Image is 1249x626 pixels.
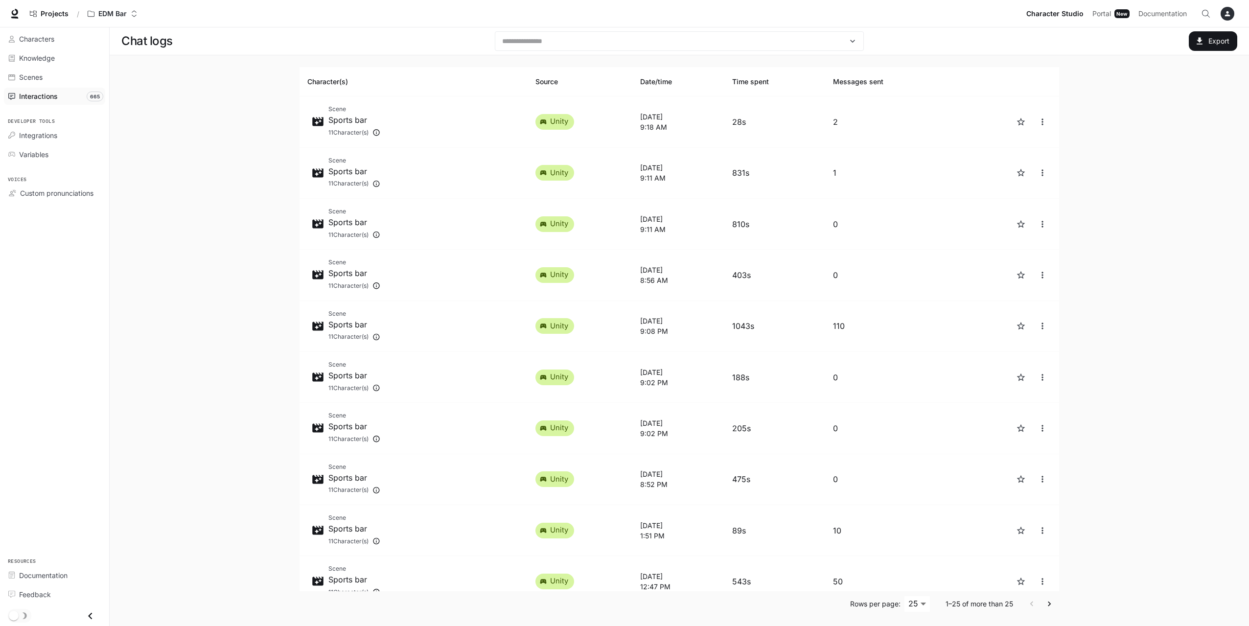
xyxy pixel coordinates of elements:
[4,567,105,584] a: Documentation
[4,586,105,603] a: Feedback
[640,367,717,377] p: [DATE]
[640,479,717,489] p: 8:52 PM
[640,214,717,224] p: [DATE]
[19,53,55,63] span: Knowledge
[833,371,945,383] p: 0
[1012,369,1030,386] button: Favorite
[328,128,369,138] span: 11 Character(s)
[1034,113,1051,131] button: close
[732,218,818,230] p: 810s
[544,525,574,535] span: unity
[19,34,54,44] span: Characters
[640,265,717,275] p: [DATE]
[1138,8,1187,20] span: Documentation
[19,589,51,600] span: Feedback
[41,10,69,18] span: Projects
[833,525,945,536] p: 10
[328,156,380,165] span: Scene
[640,173,717,183] p: 9:11 AM
[1012,470,1030,488] button: Favorite
[328,319,380,330] p: Sports bar
[328,485,369,495] span: 11 Character(s)
[328,432,380,445] div: Priya, Charlie copy for DMA, Ayaan, Brittney, Charlie, Frank, Jerry, Molly, Mark, The Observer, S...
[19,91,58,101] span: Interactions
[640,377,717,388] p: 9:02 PM
[640,162,717,173] p: [DATE]
[732,422,818,434] p: 205s
[833,422,945,434] p: 0
[1092,8,1111,20] span: Portal
[19,149,48,160] span: Variables
[732,116,818,128] p: 28s
[1012,419,1030,437] button: Favorite
[328,332,369,342] span: 11 Character(s)
[544,168,574,178] span: unity
[1189,31,1237,51] button: Export
[87,92,103,101] span: 665
[328,462,380,472] span: Scene
[833,269,945,281] p: 0
[1012,113,1030,131] button: Favorite
[544,270,574,280] span: unity
[328,216,380,228] p: Sports bar
[833,473,945,485] p: 0
[4,88,105,105] a: Interactions
[328,536,369,546] span: 11 Character(s)
[825,67,953,96] th: Messages sent
[328,281,369,291] span: 11 Character(s)
[328,434,369,444] span: 11 Character(s)
[328,207,380,216] span: Scene
[544,321,574,331] span: unity
[640,520,717,531] p: [DATE]
[528,67,633,96] th: Source
[640,418,717,428] p: [DATE]
[1034,419,1051,437] button: close
[121,31,173,51] h1: Chat logs
[833,167,945,179] p: 1
[328,165,380,177] p: Sports bar
[1012,215,1030,233] button: Favorite
[1034,470,1051,488] button: close
[1034,369,1051,386] button: close
[1034,522,1051,539] button: close
[300,67,528,96] th: Character(s)
[328,104,380,114] span: Scene
[640,571,717,581] p: [DATE]
[25,4,73,23] a: Go to projects
[1012,522,1030,539] button: Favorite
[83,4,142,23] button: Open workspace menu
[732,269,818,281] p: 403s
[328,513,380,523] span: Scene
[19,72,43,82] span: Scenes
[328,360,380,370] span: Scene
[328,484,380,497] div: Priya, Charlie copy for DMA, Ayaan, Brittney, Charlie, Frank, Jerry, Molly, Mark, The Observer, S...
[328,383,369,393] span: 11 Character(s)
[640,469,717,479] p: [DATE]
[328,228,380,241] div: Priya, Charlie copy for DMA, Ayaan, Brittney, Charlie, Frank, Jerry, Molly, Mark, The Observer, S...
[328,420,380,432] p: Sports bar
[846,34,859,48] button: Open
[328,177,380,190] div: Priya, Charlie copy for DMA, Ayaan, Brittney, Charlie, Frank, Jerry, Molly, Mark, The Observer, S...
[1041,595,1058,613] button: Go to next page
[640,428,717,439] p: 9:02 PM
[1134,4,1194,23] a: Documentation
[640,112,717,122] p: [DATE]
[20,188,93,198] span: Custom pronunciations
[4,49,105,67] a: Knowledge
[4,69,105,86] a: Scenes
[1012,317,1030,335] button: Favorite
[1034,317,1051,335] button: close
[328,523,380,534] p: Sports bar
[328,411,380,420] span: Scene
[328,114,380,126] p: Sports bar
[328,574,380,585] p: Sports bar
[1034,266,1051,284] button: close
[328,257,380,267] span: Scene
[328,564,380,574] span: Scene
[328,230,369,240] span: 11 Character(s)
[328,330,380,344] div: Priya, Charlie copy for DMA, Ayaan, Brittney, Charlie, Frank, Jerry, Molly, Mark, The Observer, S...
[1026,8,1084,20] span: Character Studio
[640,581,717,592] p: 12:47 PM
[328,279,380,292] div: Priya, Charlie copy for DMA, Ayaan, Brittney, Charlie, Frank, Jerry, Molly, Mark, The Observer, S...
[833,116,945,128] p: 2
